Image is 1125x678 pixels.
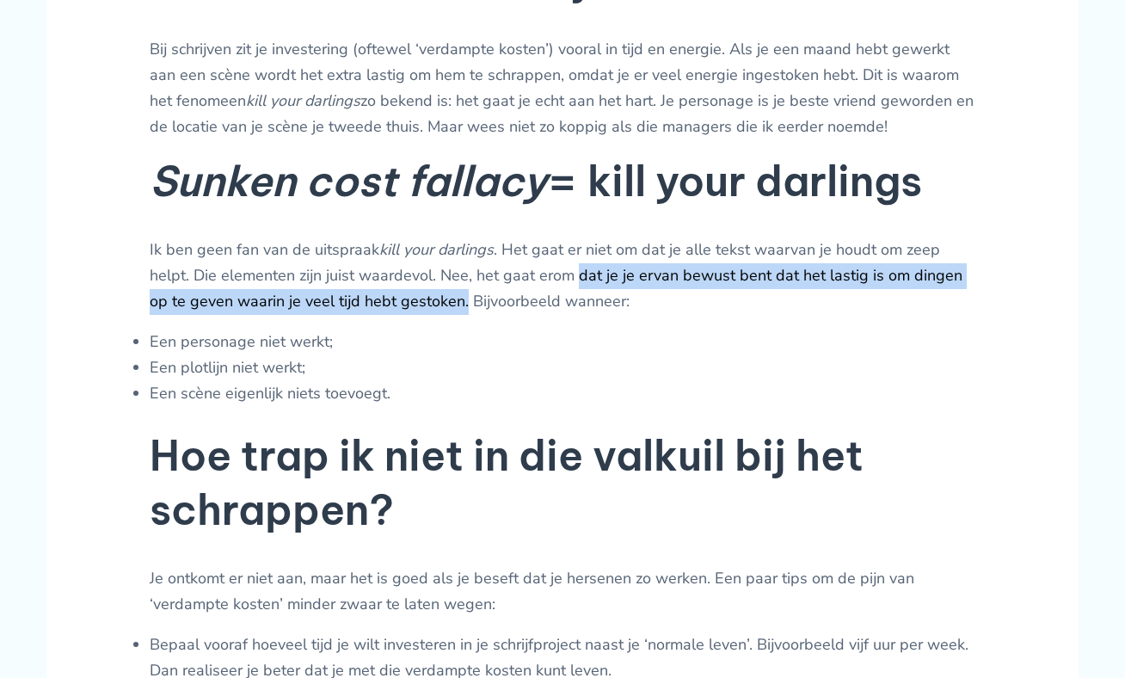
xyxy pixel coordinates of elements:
p: Bij schrijven zit je investering (oftewel ‘verdampte kosten’) vooral in tijd en energie. Als je e... [150,37,975,139]
em: kill your darlings [246,90,360,111]
em: kill your darlings [379,239,494,260]
h2: = kill your darlings [150,155,975,208]
p: Je ontkomt er niet aan, maar het is goed als je beseft dat je hersenen zo werken. Een paar tips o... [150,566,975,617]
h2: Hoe trap ik niet in die valkuil bij het schrappen? [150,429,975,537]
li: Een scène eigenlijk niets toevoegt. [150,381,975,407]
li: Een personage niet werkt; [150,330,975,355]
li: Een plotlijn niet werkt; [150,355,975,381]
em: Sunken cost fallacy [150,155,547,207]
p: Ik ben geen fan van de uitspraak . Het gaat er niet om dat je alle tekst waarvan je houdt om zeep... [150,237,975,314]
